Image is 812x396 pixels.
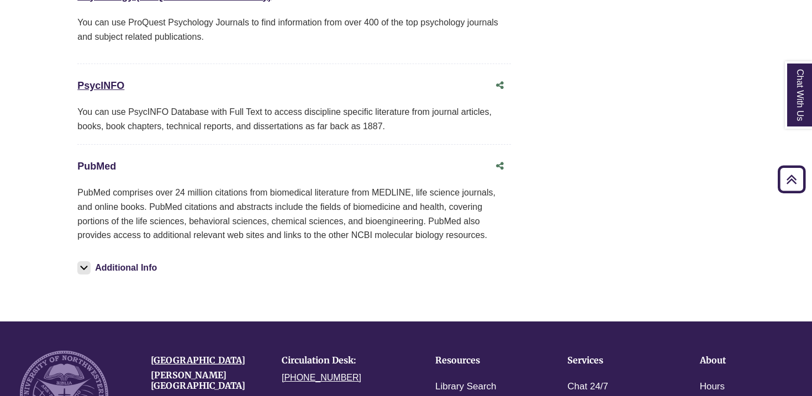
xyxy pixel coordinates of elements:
[700,379,725,395] a: Hours
[151,355,245,366] a: [GEOGRAPHIC_DATA]
[77,80,124,91] a: PsycINFO
[489,75,511,96] button: Share this database
[282,355,399,366] h4: Circulation Desk:
[282,373,361,382] a: [PHONE_NUMBER]
[489,156,511,177] button: Share this database
[77,15,511,44] p: You can use ProQuest Psychology Journals to find information from over 400 of the top psychology ...
[77,186,511,242] p: PubMed comprises over 24 million citations from biomedical literature from MEDLINE, life science ...
[151,370,268,391] h4: [PERSON_NAME][GEOGRAPHIC_DATA]
[700,355,783,366] h4: About
[435,355,519,366] h4: Resources
[77,105,511,133] div: You can use PsycINFO Database with Full Text to access discipline specific literature from journa...
[774,172,809,187] a: Back to Top
[567,355,651,366] h4: Services
[435,379,497,395] a: Library Search
[77,260,160,276] button: Additional Info
[77,161,116,172] a: PubMed
[567,379,608,395] a: Chat 24/7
